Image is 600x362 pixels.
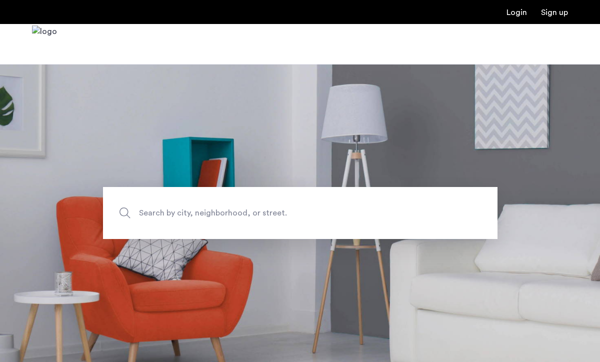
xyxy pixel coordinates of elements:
[103,187,497,239] input: Apartment Search
[139,206,415,220] span: Search by city, neighborhood, or street.
[32,25,57,63] a: Cazamio Logo
[32,25,57,63] img: logo
[541,8,568,16] a: Registration
[506,8,527,16] a: Login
